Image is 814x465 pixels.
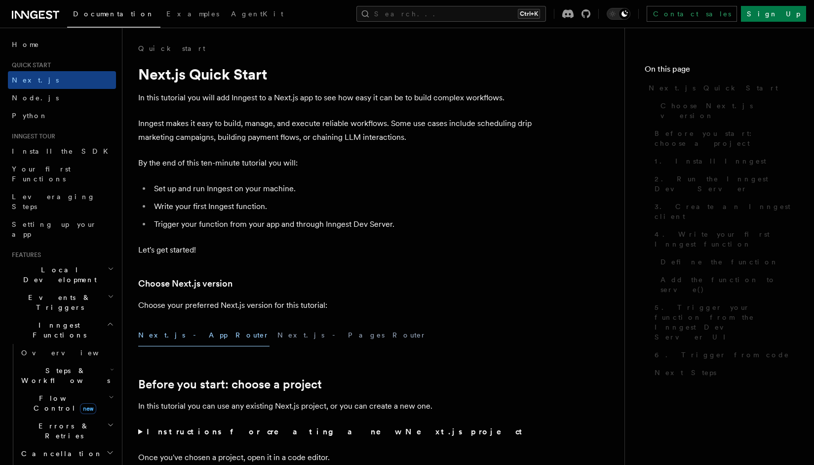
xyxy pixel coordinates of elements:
[651,198,794,225] a: 3. Create an Inngest client
[8,71,116,89] a: Next.js
[17,362,116,389] button: Steps & Workflows
[138,43,205,53] a: Quick start
[655,302,794,342] span: 5. Trigger your function from the Inngest Dev Server UI
[651,364,794,381] a: Next Steps
[8,61,51,69] span: Quick start
[166,10,219,18] span: Examples
[8,251,41,259] span: Features
[17,421,107,441] span: Errors & Retries
[231,10,283,18] span: AgentKit
[138,378,322,391] a: Before you start: choose a project
[151,217,533,231] li: Trigger your function from your app and through Inngest Dev Server.
[607,8,630,20] button: Toggle dark mode
[151,182,533,196] li: Set up and run Inngest on your machine.
[17,445,116,463] button: Cancellation
[645,79,794,97] a: Next.js Quick Start
[655,350,789,360] span: 6. Trigger from code
[651,170,794,198] a: 2. Run the Inngest Dev Server
[8,89,116,107] a: Node.js
[12,220,97,238] span: Setting up your app
[655,229,794,249] span: 4. Write your first Inngest function
[138,65,533,83] h1: Next.js Quick Start
[655,128,794,148] span: Before you start: choose a project
[12,147,114,155] span: Install the SDK
[138,425,533,439] summary: Instructions for creating a new Next.js project
[645,63,794,79] h4: On this page
[655,368,716,378] span: Next Steps
[741,6,806,22] a: Sign Up
[651,125,794,152] a: Before you start: choose a project
[8,293,108,312] span: Events & Triggers
[651,298,794,346] a: 5. Trigger your function from the Inngest Dev Server UI
[17,344,116,362] a: Overview
[655,202,794,221] span: 3. Create an Inngest client
[12,112,48,120] span: Python
[12,76,59,84] span: Next.js
[12,193,95,211] span: Leveraging Steps
[8,320,107,340] span: Inngest Functions
[8,265,108,285] span: Local Development
[8,132,55,140] span: Inngest tour
[8,142,116,160] a: Install the SDK
[657,97,794,125] a: Choose Next.js version
[8,215,116,243] a: Setting up your app
[651,346,794,364] a: 6. Trigger from code
[21,349,123,357] span: Overview
[138,156,533,170] p: By the end of this ten-minute tutorial you will:
[8,316,116,344] button: Inngest Functions
[138,117,533,144] p: Inngest makes it easy to build, manage, and execute reliable workflows. Some use cases include sc...
[8,289,116,316] button: Events & Triggers
[8,261,116,289] button: Local Development
[8,36,116,53] a: Home
[277,324,426,346] button: Next.js - Pages Router
[160,3,225,27] a: Examples
[655,156,766,166] span: 1. Install Inngest
[12,40,39,49] span: Home
[12,165,71,183] span: Your first Functions
[651,152,794,170] a: 1. Install Inngest
[138,298,533,312] p: Choose your preferred Next.js version for this tutorial:
[138,277,233,291] a: Choose Next.js version
[17,393,109,413] span: Flow Control
[17,366,110,385] span: Steps & Workflows
[651,225,794,253] a: 4. Write your first Inngest function
[138,324,270,346] button: Next.js - App Router
[655,174,794,194] span: 2. Run the Inngest Dev Server
[80,403,96,414] span: new
[8,188,116,215] a: Leveraging Steps
[138,243,533,257] p: Let's get started!
[657,271,794,298] a: Add the function to serve()
[649,83,778,93] span: Next.js Quick Start
[138,91,533,105] p: In this tutorial you will add Inngest to a Next.js app to see how easy it can be to build complex...
[356,6,546,22] button: Search...Ctrl+K
[518,9,540,19] kbd: Ctrl+K
[225,3,289,27] a: AgentKit
[17,389,116,417] button: Flow Controlnew
[8,160,116,188] a: Your first Functions
[660,257,778,267] span: Define the function
[138,451,533,465] p: Once you've chosen a project, open it in a code editor.
[151,200,533,213] li: Write your first Inngest function.
[660,275,794,295] span: Add the function to serve()
[660,101,794,121] span: Choose Next.js version
[73,10,155,18] span: Documentation
[647,6,737,22] a: Contact sales
[12,94,59,102] span: Node.js
[657,253,794,271] a: Define the function
[8,107,116,125] a: Python
[67,3,160,28] a: Documentation
[17,449,103,459] span: Cancellation
[138,399,533,413] p: In this tutorial you can use any existing Next.js project, or you can create a new one.
[147,427,526,436] strong: Instructions for creating a new Next.js project
[17,417,116,445] button: Errors & Retries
